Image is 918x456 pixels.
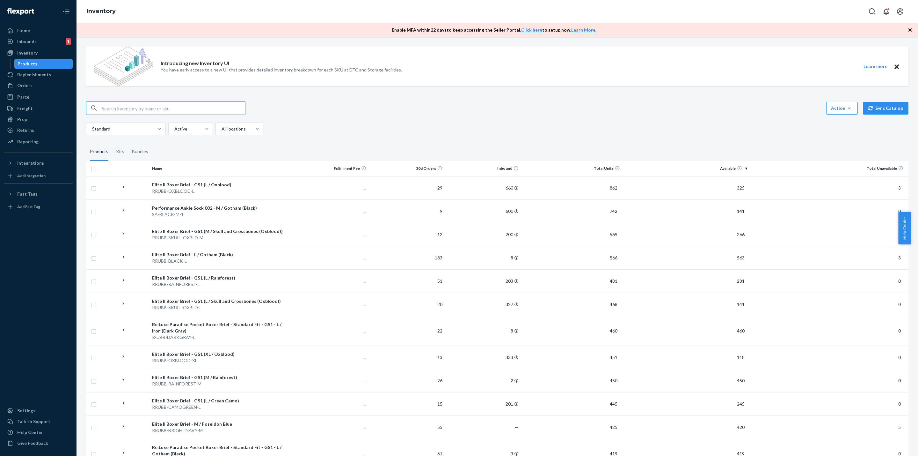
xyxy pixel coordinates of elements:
span: 0 [896,401,903,407]
td: 327 [445,293,521,316]
td: 51 [369,269,445,293]
th: 30d Orders [369,161,445,176]
td: 333 [445,346,521,369]
span: — [515,424,519,430]
th: Name [149,161,292,176]
span: 245 [734,401,747,407]
span: 325 [734,185,747,191]
span: 0 [896,328,903,333]
div: RRUBB-BLACK-L [152,258,290,264]
td: 203 [445,269,521,293]
span: 281 [734,278,747,284]
div: Talk to Support [17,418,50,425]
th: Fulfillment Fee [292,161,368,176]
div: SA-BLACK-M-1 [152,211,290,218]
ol: breadcrumbs [82,2,121,21]
div: Elite II Boxer Brief - M / Poseidon Blue [152,421,290,427]
a: Parcel [4,92,73,102]
td: 20 [369,293,445,316]
div: RRUBB-BRIGHTNAVY-M [152,427,290,434]
a: Help Center [4,427,73,437]
td: 15 [369,392,445,415]
td: 55 [369,415,445,439]
div: Elite II Boxer Brief - GS1 (M / Skull and Crossbones (Oxblood)) [152,228,290,235]
button: Learn more [859,63,891,71]
span: 0 [896,355,903,360]
span: 5 [896,424,903,430]
span: 0 [896,302,903,307]
button: Sync Catalog [863,102,908,115]
div: Integrations [17,160,44,166]
th: Total Units [521,161,623,176]
th: Inbound [445,161,521,176]
span: 451 [607,355,620,360]
span: 450 [607,378,620,383]
div: Bundles [132,143,148,161]
button: Open account menu [894,5,907,18]
a: Inbounds1 [4,36,73,47]
div: Re:Luxe Paradise Pocket Boxer Brief - Standard Fit - GS1 - L / Iron (Dark Gray) [152,321,290,334]
p: ... [295,208,366,214]
button: Integrations [4,158,73,168]
input: Search inventory by name or sku [102,102,245,115]
th: Total Unavailable [750,161,908,176]
div: Elite II Boxer Brief - GS1 (L / Green Camo) [152,398,290,404]
div: 1 [66,38,71,45]
a: Inventory [87,8,116,15]
img: Flexport logo [7,8,34,15]
td: 22 [369,316,445,346]
p: ... [295,424,366,430]
td: 183 [369,246,445,269]
button: Action [826,102,858,115]
a: Talk to Support [4,416,73,427]
button: Fast Tags [4,189,73,199]
div: Elite II Boxer Brief - GS1 (M / Rainforest) [152,374,290,381]
div: Products [90,143,108,161]
div: Give Feedback [17,440,48,446]
td: 660 [445,176,521,199]
span: Help Center [898,212,911,244]
div: Orders [17,82,33,89]
a: Orders [4,80,73,91]
a: Add Fast Tag [4,202,73,212]
span: 3 [896,255,903,260]
div: Elite II Boxer Brief - L / Gotham (Black) [152,251,290,258]
span: 481 [607,278,620,284]
div: Prep [17,116,27,123]
p: ... [295,301,366,308]
span: 563 [734,255,747,260]
p: ... [295,354,366,361]
a: Learn More [571,27,595,33]
span: 450 [734,378,747,383]
span: 141 [734,302,747,307]
div: Add Integration [17,173,46,178]
div: RRUBB-OXBLOOD-XL [152,357,290,364]
a: Settings [4,406,73,416]
td: 29 [369,176,445,199]
div: Performance Ankle Sock 002 - M / Gotham (Black) [152,205,290,211]
span: 460 [734,328,747,333]
p: ... [295,278,366,284]
button: Close Navigation [60,5,73,18]
p: ... [295,378,366,384]
button: Give Feedback [4,438,73,448]
span: 0 [896,232,903,237]
a: Add Integration [4,171,73,181]
input: All locations [221,126,222,132]
td: 8 [445,246,521,269]
a: Click here [521,27,542,33]
td: 8 [445,316,521,346]
div: R-UBB-DARKGRAY-L [152,334,290,340]
a: Replenishments [4,70,73,80]
span: 862 [607,185,620,191]
td: 2 [445,369,521,392]
img: new-reports-banner-icon.82668bd98b6a51aee86340f2a7b77ae3.png [94,47,153,86]
div: Action [831,105,853,111]
p: ... [295,231,366,238]
div: Reporting [17,138,39,145]
div: Inventory [17,50,38,56]
div: Elite II Boxer Brief - GS1 (XL / Oxblood) [152,351,290,357]
span: 445 [607,401,620,407]
td: 12 [369,223,445,246]
div: RRUBB-RAINFOREST-L [152,281,290,288]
